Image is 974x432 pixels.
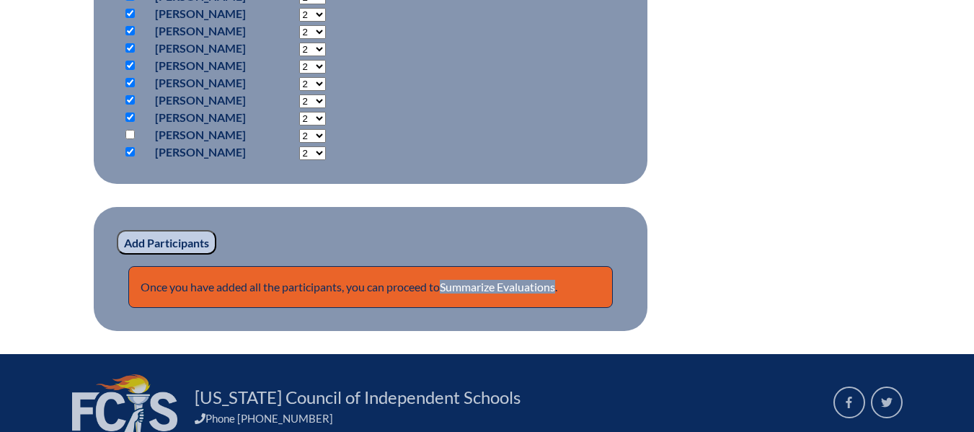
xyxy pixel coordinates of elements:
[440,280,555,294] a: Summarize Evaluations
[128,266,613,308] p: Once you have added all the participants, you can proceed to .
[117,230,216,255] input: Add Participants
[155,57,246,74] p: [PERSON_NAME]
[155,74,246,92] p: [PERSON_NAME]
[155,5,246,22] p: [PERSON_NAME]
[189,386,526,409] a: [US_STATE] Council of Independent Schools
[155,109,246,126] p: [PERSON_NAME]
[155,40,246,57] p: [PERSON_NAME]
[155,92,246,109] p: [PERSON_NAME]
[155,144,246,161] p: [PERSON_NAME]
[155,126,246,144] p: [PERSON_NAME]
[155,22,246,40] p: [PERSON_NAME]
[195,412,816,425] div: Phone [PHONE_NUMBER]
